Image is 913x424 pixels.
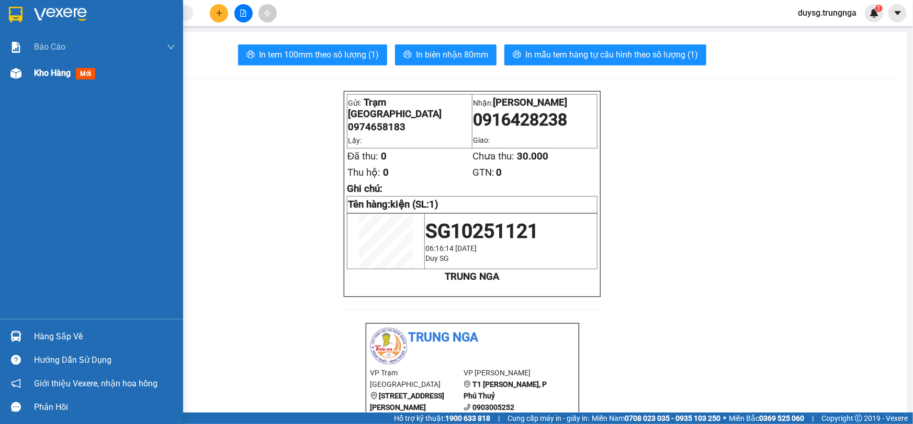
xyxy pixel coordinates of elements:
[493,97,567,108] span: [PERSON_NAME]
[258,4,277,22] button: aim
[472,167,494,178] span: GTN:
[210,4,228,22] button: plus
[34,68,71,78] span: Kho hàng
[445,414,490,422] strong: 1900 633 818
[370,328,574,348] li: Trung Nga
[348,97,471,120] p: Gửi:
[870,8,879,18] img: icon-new-feature
[416,48,488,61] span: In biên nhận 80mm
[496,167,502,178] span: 0
[370,367,464,390] li: VP Trạm [GEOGRAPHIC_DATA]
[34,329,175,345] div: Hàng sắp về
[383,167,389,178] span: 0
[855,415,862,422] span: copyright
[99,76,121,87] span: GTN:
[9,7,22,22] img: logo-vxr
[445,271,499,282] strong: TRUNG NGA
[347,183,382,194] span: Ghi chú:
[370,328,407,364] img: logo.jpg
[34,399,175,415] div: Phản hồi
[216,9,223,17] span: plus
[498,412,500,424] span: |
[246,50,255,60] span: printer
[381,151,387,162] span: 0
[34,40,65,53] span: Báo cáo
[11,355,21,365] span: question-circle
[238,44,387,65] button: printerIn tem 100mm theo số lượng (1)
[4,34,62,45] span: 0974658183
[234,4,253,22] button: file-add
[348,97,442,120] span: Trạm [GEOGRAPHIC_DATA]
[425,220,538,243] span: SG10251121
[348,136,362,145] span: Lấy:
[240,9,247,17] span: file-add
[390,199,438,210] span: kiện (SL:
[429,199,438,210] span: 1)
[347,151,378,162] span: Đã thu:
[888,4,907,22] button: caret-down
[723,416,726,420] span: ⚪️
[11,379,21,388] span: notification
[348,199,438,210] strong: Tên hàng:
[167,43,175,51] span: down
[893,8,903,18] span: caret-down
[513,50,521,60] span: printer
[10,68,21,79] img: warehouse-icon
[10,331,21,342] img: warehouse-icon
[508,412,589,424] span: Cung cấp máy in - giấy in:
[370,392,378,399] span: environment
[790,6,865,19] span: duysg.trungnga
[264,9,271,17] span: aim
[99,50,119,60] span: Giao:
[370,392,445,411] b: [STREET_ADDRESS][PERSON_NAME]
[877,5,881,12] span: 1
[4,9,98,32] span: Trạm [GEOGRAPHIC_DATA]
[517,151,548,162] span: 30.000
[425,254,449,262] span: Duy SG
[4,63,35,75] span: Đã thu:
[625,414,720,422] strong: 0708 023 035 - 0935 103 250
[4,47,20,57] span: Lấy:
[39,76,45,87] span: 0
[144,63,175,75] span: 30.000
[99,16,174,27] span: [PERSON_NAME]
[11,402,21,412] span: message
[34,377,157,390] span: Giới thiệu Vexere, nhận hoa hồng
[4,76,37,87] span: Thu hộ:
[759,414,804,422] strong: 0369 525 060
[34,352,175,368] div: Hướng dẫn sử dụng
[729,412,804,424] span: Miền Bắc
[464,381,471,388] span: environment
[348,121,405,133] span: 0974658183
[394,412,490,424] span: Hỗ trợ kỹ thuật:
[99,6,194,27] p: Nhận:
[425,244,477,253] span: 06:16:14 [DATE]
[525,48,698,61] span: In mẫu tem hàng tự cấu hình theo số lượng (1)
[473,97,596,108] p: Nhận:
[10,42,21,53] img: solution-icon
[875,5,883,12] sup: 1
[464,367,557,379] li: VP [PERSON_NAME]
[464,380,547,400] b: T1 [PERSON_NAME], P Phú Thuỷ
[37,63,43,75] span: 0
[259,48,379,61] span: In tem 100mm theo số lượng (1)
[123,76,129,87] span: 0
[347,167,380,178] span: Thu hộ:
[99,63,141,75] span: Chưa thu:
[473,136,490,144] span: Giao:
[472,151,514,162] span: Chưa thu:
[464,404,471,411] span: phone
[99,29,194,49] span: 0916428238
[812,412,814,424] span: |
[592,412,720,424] span: Miền Nam
[395,44,497,65] button: printerIn biên nhận 80mm
[472,403,514,411] b: 0903005252
[76,68,95,79] span: mới
[403,50,412,60] span: printer
[473,110,567,130] span: 0916428238
[504,44,706,65] button: printerIn mẫu tem hàng tự cấu hình theo số lượng (1)
[4,9,98,32] p: Gửi:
